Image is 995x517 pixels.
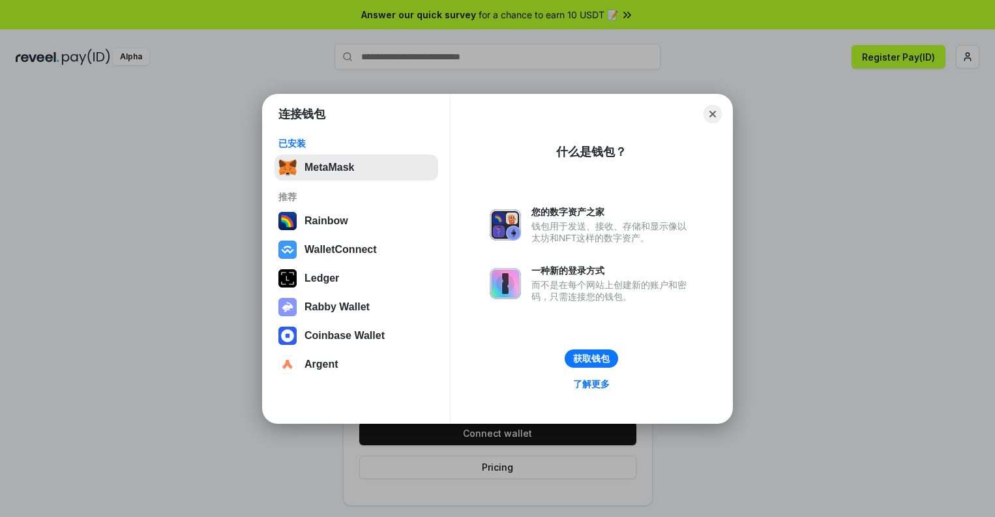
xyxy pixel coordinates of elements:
button: Rainbow [275,208,438,234]
div: 一种新的登录方式 [531,265,693,276]
div: 您的数字资产之家 [531,206,693,218]
img: svg+xml,%3Csvg%20xmlns%3D%22http%3A%2F%2Fwww.w3.org%2F2000%2Fsvg%22%20fill%3D%22none%22%20viewBox... [278,298,297,316]
img: svg+xml,%3Csvg%20xmlns%3D%22http%3A%2F%2Fwww.w3.org%2F2000%2Fsvg%22%20fill%3D%22none%22%20viewBox... [490,209,521,241]
img: svg+xml,%3Csvg%20fill%3D%22none%22%20height%3D%2233%22%20viewBox%3D%220%200%2035%2033%22%20width%... [278,158,297,177]
div: MetaMask [304,162,354,173]
img: svg+xml,%3Csvg%20width%3D%2228%22%20height%3D%2228%22%20viewBox%3D%220%200%2028%2028%22%20fill%3D... [278,327,297,345]
button: 获取钱包 [565,349,618,368]
button: Ledger [275,265,438,291]
img: svg+xml,%3Csvg%20width%3D%2228%22%20height%3D%2228%22%20viewBox%3D%220%200%2028%2028%22%20fill%3D... [278,355,297,374]
div: 钱包用于发送、接收、存储和显示像以太坊和NFT这样的数字资产。 [531,220,693,244]
div: 而不是在每个网站上创建新的账户和密码，只需连接您的钱包。 [531,279,693,303]
div: 已安装 [278,138,434,149]
img: svg+xml,%3Csvg%20xmlns%3D%22http%3A%2F%2Fwww.w3.org%2F2000%2Fsvg%22%20width%3D%2228%22%20height%3... [278,269,297,288]
button: MetaMask [275,155,438,181]
div: Coinbase Wallet [304,330,385,342]
img: svg+xml,%3Csvg%20width%3D%2228%22%20height%3D%2228%22%20viewBox%3D%220%200%2028%2028%22%20fill%3D... [278,241,297,259]
div: 了解更多 [573,378,610,390]
img: svg+xml,%3Csvg%20width%3D%22120%22%20height%3D%22120%22%20viewBox%3D%220%200%20120%20120%22%20fil... [278,212,297,230]
div: Ledger [304,273,339,284]
button: Rabby Wallet [275,294,438,320]
button: Coinbase Wallet [275,323,438,349]
div: WalletConnect [304,244,377,256]
div: 获取钱包 [573,353,610,364]
div: Rainbow [304,215,348,227]
img: svg+xml,%3Csvg%20xmlns%3D%22http%3A%2F%2Fwww.w3.org%2F2000%2Fsvg%22%20fill%3D%22none%22%20viewBox... [490,268,521,299]
div: Argent [304,359,338,370]
div: 推荐 [278,191,434,203]
h1: 连接钱包 [278,106,325,122]
a: 了解更多 [565,376,617,392]
div: Rabby Wallet [304,301,370,313]
button: Close [704,105,722,123]
button: WalletConnect [275,237,438,263]
button: Argent [275,351,438,377]
div: 什么是钱包？ [556,144,627,160]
